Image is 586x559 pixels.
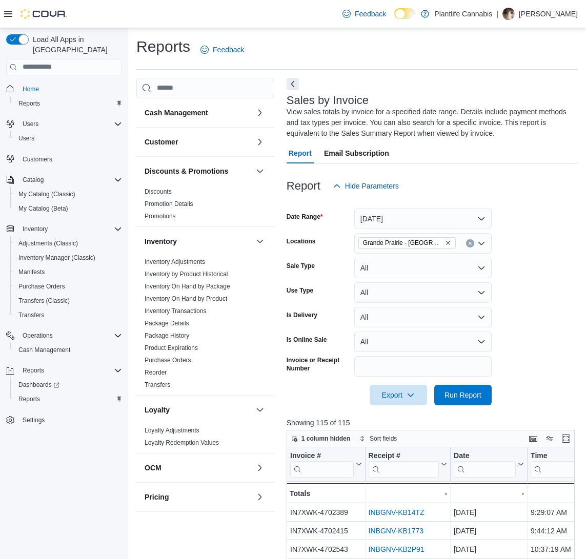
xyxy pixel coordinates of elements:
p: Plantlife Cannabis [434,8,492,20]
label: Locations [287,237,316,245]
input: Dark Mode [394,8,416,19]
span: Settings [23,416,45,424]
span: Transfers [14,309,122,321]
a: Users [14,132,38,144]
a: Inventory Manager (Classic) [14,252,99,264]
span: Home [18,82,122,95]
button: Customers [2,152,126,167]
a: Discounts [145,188,172,195]
nav: Complex example [6,77,122,454]
label: Is Delivery [287,311,317,319]
label: Use Type [287,286,313,295]
button: Home [2,81,126,96]
div: Receipt # [368,451,438,461]
a: Dashboards [14,379,64,391]
span: Reports [18,395,40,403]
span: Customers [23,155,52,163]
button: Adjustments (Classic) [10,236,126,251]
div: View sales totals by invoice for a specified date range. Details include payment methods and tax ... [287,107,573,139]
button: Reports [10,96,126,111]
span: Dashboards [18,381,59,389]
div: Date [454,451,516,477]
span: Email Subscription [324,143,389,163]
span: 1 column hidden [301,434,350,443]
span: Manifests [18,268,45,276]
button: Run Report [434,385,492,405]
button: Reports [10,392,126,406]
a: Inventory On Hand by Product [145,295,227,302]
button: Sort fields [355,432,401,445]
button: Cash Management [254,107,266,119]
button: Inventory [145,236,252,246]
img: Cova [21,9,67,19]
span: Reports [23,366,44,375]
span: Users [18,134,34,142]
h3: Customer [145,137,178,147]
span: Settings [18,413,122,426]
a: Adjustments (Classic) [14,237,82,250]
a: Purchase Orders [14,280,69,293]
a: Feedback [338,4,390,24]
button: Pricing [145,492,252,502]
label: Sale Type [287,262,315,270]
a: My Catalog (Classic) [14,188,79,200]
span: Inventory On Hand by Product [145,295,227,303]
span: Inventory [23,225,48,233]
h3: Sales by Invoice [287,94,369,107]
a: Inventory Adjustments [145,258,205,265]
a: Promotions [145,213,176,220]
button: Discounts & Promotions [254,165,266,177]
button: All [354,332,492,352]
div: Loyalty [136,424,274,453]
h3: OCM [145,463,161,473]
span: Grande Prairie - Cobblestone [358,237,456,249]
div: Receipt # URL [368,451,438,477]
div: - [454,487,524,500]
span: Reorder [145,368,167,377]
div: Date [454,451,516,461]
span: Package History [145,332,189,340]
a: Settings [18,414,49,426]
button: Settings [2,412,126,427]
button: Purchase Orders [10,279,126,294]
button: Operations [2,328,126,343]
span: Purchase Orders [14,280,122,293]
a: Promotion Details [145,200,193,208]
button: Transfers [10,308,126,322]
span: Purchase Orders [18,282,65,291]
button: Open list of options [477,239,486,247]
span: Export [376,385,421,405]
h3: Report [287,180,320,192]
span: Inventory Adjustments [145,258,205,266]
span: Users [23,120,38,128]
span: My Catalog (Classic) [18,190,75,198]
button: Keyboard shortcuts [527,432,539,445]
button: Users [2,117,126,131]
label: Is Online Sale [287,336,327,344]
button: My Catalog (Beta) [10,201,126,216]
span: Discounts [145,188,172,196]
button: Discounts & Promotions [145,166,252,176]
button: Inventory Manager (Classic) [10,251,126,265]
span: Adjustments (Classic) [14,237,122,250]
span: Dashboards [14,379,122,391]
button: Remove Grande Prairie - Cobblestone from selection in this group [445,240,451,246]
span: Product Expirations [145,344,198,352]
div: IN7XWK-4702543 [290,543,362,555]
a: Package Details [145,320,189,327]
span: Cash Management [18,346,70,354]
span: Transfers (Classic) [18,297,70,305]
h3: Discounts & Promotions [145,166,228,176]
span: Feedback [355,9,386,19]
div: IN7XWK-4702415 [290,525,362,537]
a: Package History [145,332,189,339]
span: Reports [18,99,40,108]
span: Reports [14,97,122,110]
button: Hide Parameters [329,176,403,196]
span: My Catalog (Beta) [14,202,122,215]
div: Inventory [136,256,274,395]
span: Catalog [18,174,122,186]
button: Pricing [254,491,266,503]
a: Product Expirations [145,344,198,351]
